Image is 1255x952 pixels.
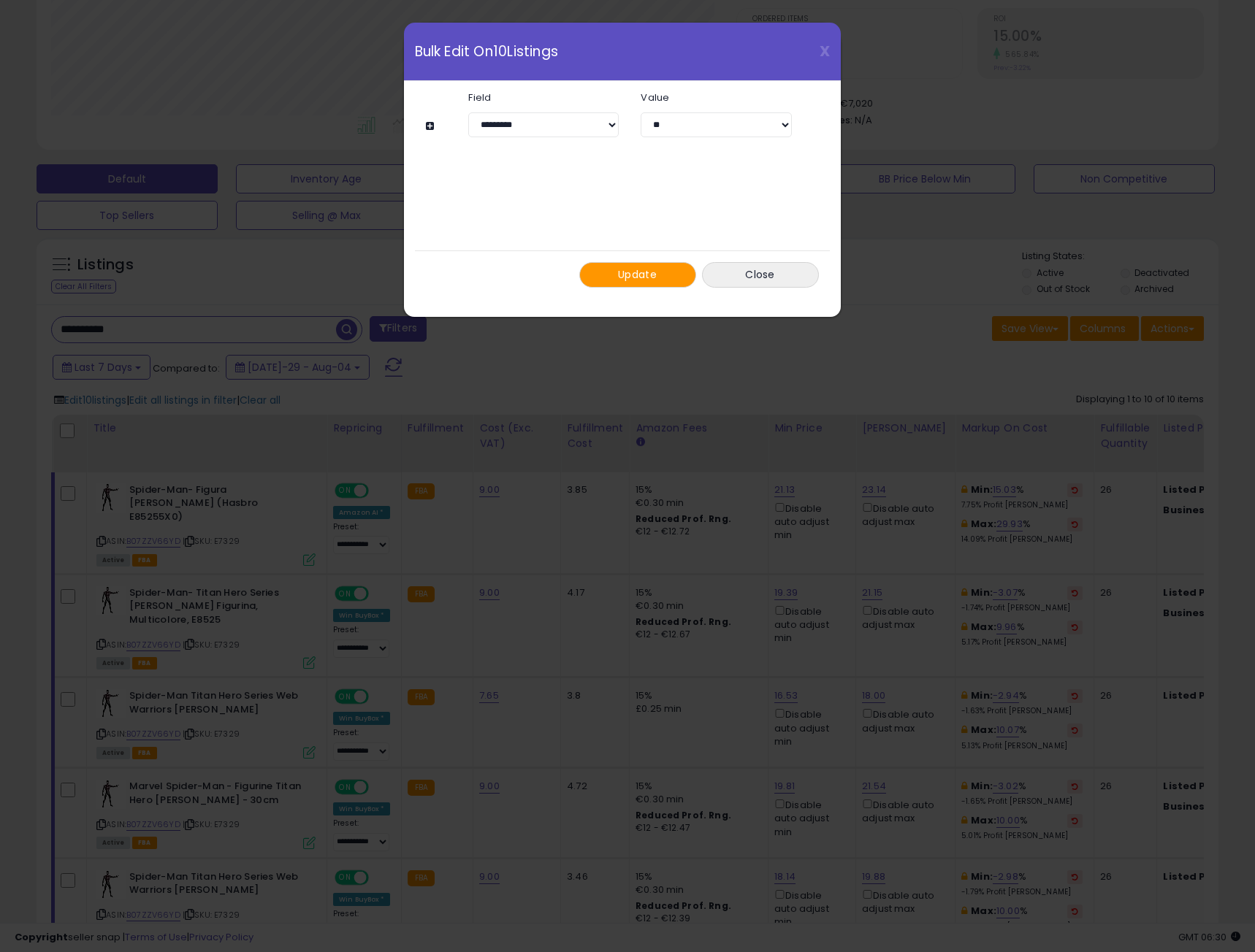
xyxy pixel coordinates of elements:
span: Update [618,267,657,282]
span: Bulk Edit On 10 Listings [415,45,558,58]
span: X [820,41,830,61]
label: Field [457,93,630,102]
button: Close [702,262,819,288]
label: Value [630,93,802,102]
